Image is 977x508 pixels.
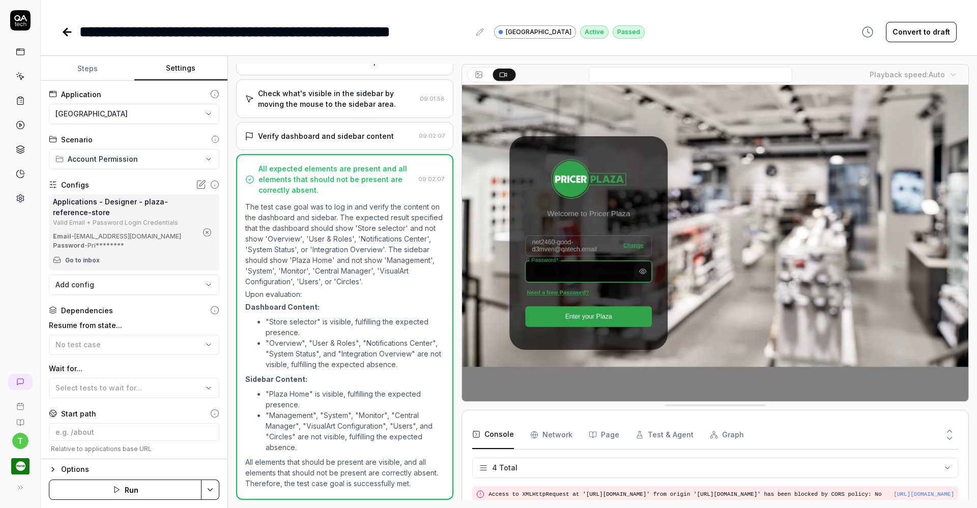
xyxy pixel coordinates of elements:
[489,490,894,507] pre: Access to XMLHttpRequest at '[URL][DOMAIN_NAME]' from origin '[URL][DOMAIN_NAME]' has been blocke...
[53,232,197,241] div: - [EMAIL_ADDRESS][DOMAIN_NAME]
[61,134,93,145] div: Scenario
[61,463,219,475] div: Options
[49,320,219,331] label: Resume from state...
[710,421,744,449] button: Graph
[245,375,307,383] strong: Sidebar Content:
[55,383,142,392] span: Select tests to wait for...
[61,180,89,190] div: Configs
[266,316,444,338] li: "Store selector" is visible, fulfilling the expected presence.
[134,56,228,81] button: Settings
[266,389,444,410] li: "Plaza Home" is visible, fulfilling the expected presence.
[494,25,576,39] a: [GEOGRAPHIC_DATA]
[12,433,28,449] button: t
[589,421,619,449] button: Page
[8,374,33,390] a: New conversation
[61,89,101,100] div: Application
[530,421,572,449] button: Network
[68,154,138,164] span: Account Permission
[41,56,134,81] button: Steps
[266,338,444,370] li: "Overview", "User & Roles", "Notifications Center", "System Status", and "Integration Overview" a...
[636,421,694,449] button: Test & Agent
[61,408,96,419] div: Start path
[266,410,444,453] li: "Management", "System", "Monitor", "Central Manager", "VisualArt Configuration", "Users", and "Ci...
[49,149,219,169] button: Account Permission
[245,201,444,287] p: The test case goal was to log in and verify the content on the dashboard and sidebar. The expecte...
[49,423,219,441] input: e.g. /about
[49,445,219,453] span: Relative to applications base URL
[61,305,113,316] div: Dependencies
[472,421,514,449] button: Console
[506,27,571,37] span: [GEOGRAPHIC_DATA]
[49,104,219,124] button: [GEOGRAPHIC_DATA]
[49,463,219,475] button: Options
[886,22,957,42] button: Convert to draft
[894,490,954,499] button: [URL][DOMAIN_NAME]
[49,480,202,500] button: Run
[55,108,128,119] span: [GEOGRAPHIC_DATA]
[258,88,416,109] div: Check what's visible in the sidebar by moving the mouse to the sidebar area.
[53,220,197,226] div: Valid Email + Password Login Credentials
[419,132,445,139] time: 09:02:07
[258,131,394,141] div: Verify dashboard and sidebar content
[55,340,101,349] span: No test case
[53,242,84,249] b: Password
[4,449,36,477] button: Pricer.com Logo
[245,289,444,300] p: Upon evaluation:
[4,394,36,410] a: Book a call with us
[49,335,219,355] button: No test case
[49,378,219,398] button: Select tests to wait for...
[53,252,100,268] button: Go to inbox
[4,410,36,427] a: Documentation
[613,25,645,39] div: Passed
[855,22,880,42] button: View version history
[49,363,219,374] label: Wait for...
[245,457,444,489] p: All elements that should be present are visible, and all elements that should not be present are ...
[65,256,100,265] a: Go to inbox
[11,457,30,475] img: Pricer.com Logo
[870,69,945,80] div: Playback speed:
[420,95,445,102] time: 09:01:58
[53,196,197,218] div: Applications - Designer - plaza-reference-store
[245,303,320,311] strong: Dashboard Content:
[258,163,414,195] div: All expected elements are present and all elements that should not be present are correctly absent.
[418,175,444,183] time: 09:02:07
[580,25,609,39] div: Active
[53,232,71,240] b: Email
